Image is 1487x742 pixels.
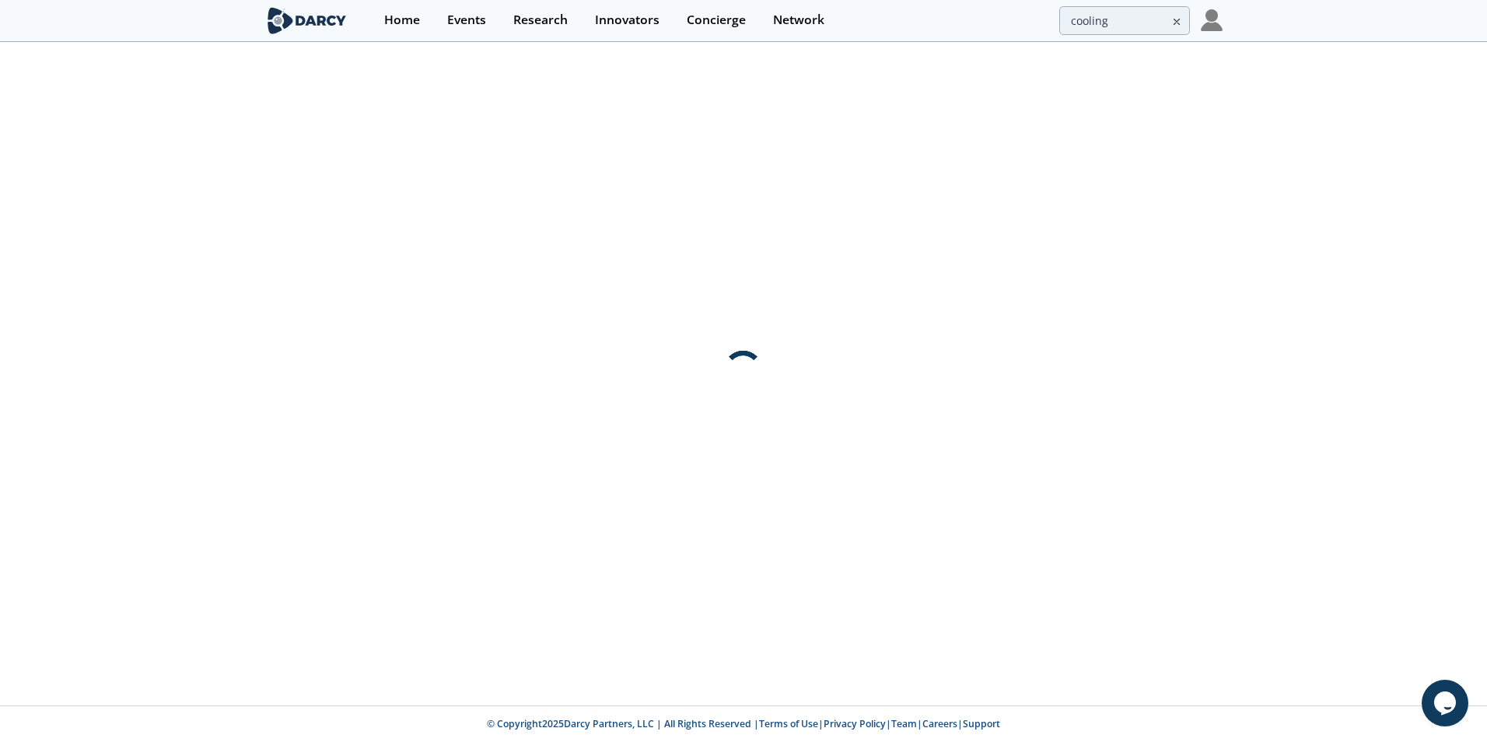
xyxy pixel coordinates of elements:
[264,7,349,34] img: logo-wide.svg
[513,14,568,26] div: Research
[1201,9,1223,31] img: Profile
[168,717,1319,731] p: © Copyright 2025 Darcy Partners, LLC | All Rights Reserved | | | | |
[824,717,886,730] a: Privacy Policy
[1422,680,1471,726] iframe: chat widget
[384,14,420,26] div: Home
[595,14,660,26] div: Innovators
[759,717,818,730] a: Terms of Use
[773,14,824,26] div: Network
[922,717,957,730] a: Careers
[1059,6,1190,35] input: Advanced Search
[687,14,746,26] div: Concierge
[447,14,486,26] div: Events
[891,717,917,730] a: Team
[963,717,1000,730] a: Support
